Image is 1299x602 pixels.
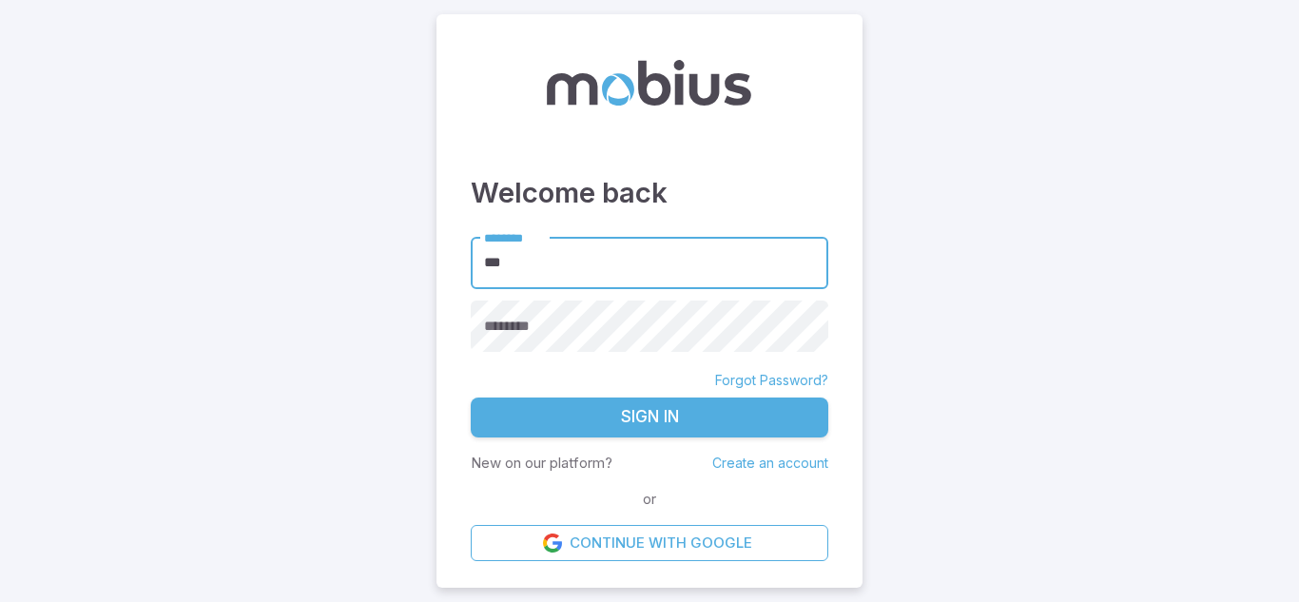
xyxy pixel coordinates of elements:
button: Sign In [471,398,828,437]
h3: Welcome back [471,172,828,214]
span: or [638,489,661,510]
p: New on our platform? [471,453,612,474]
a: Create an account [712,455,828,471]
a: Forgot Password? [715,371,828,390]
a: Continue with Google [471,525,828,561]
